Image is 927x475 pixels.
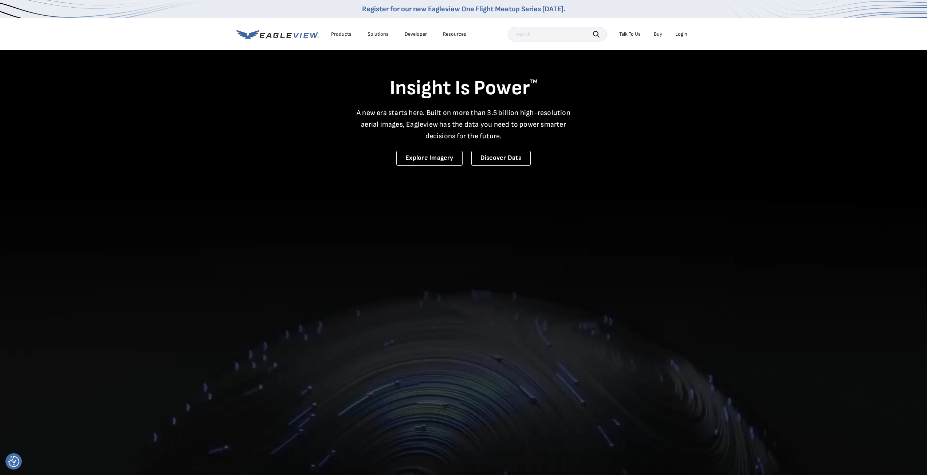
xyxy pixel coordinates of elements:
[362,5,565,13] a: Register for our new Eagleview One Flight Meetup Series [DATE].
[471,151,531,166] a: Discover Data
[675,31,687,37] div: Login
[530,78,538,85] sup: TM
[405,31,427,37] a: Developer
[619,31,641,37] div: Talk To Us
[352,107,575,142] p: A new era starts here. Built on more than 3.5 billion high-resolution aerial images, Eagleview ha...
[236,76,691,101] h1: Insight Is Power
[508,27,607,41] input: Search
[396,151,463,166] a: Explore Imagery
[8,456,19,467] button: Consent Preferences
[368,31,389,37] div: Solutions
[654,31,662,37] a: Buy
[443,31,466,37] div: Resources
[8,456,19,467] img: Revisit consent button
[331,31,351,37] div: Products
